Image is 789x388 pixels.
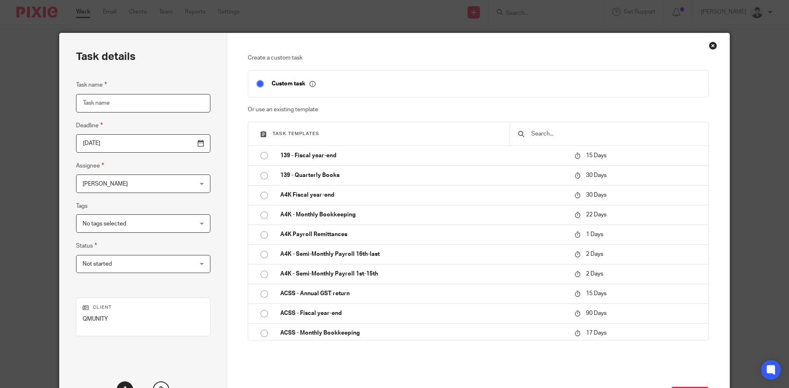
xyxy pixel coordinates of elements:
span: 30 Days [586,192,607,198]
span: 1 Days [586,232,603,237]
p: Custom task [272,80,316,87]
span: Task templates [272,131,319,136]
label: Status [76,241,97,250]
input: Search... [531,129,700,138]
p: A4K Fiscal year-end [280,191,566,199]
span: 2 Days [586,271,603,277]
span: [PERSON_NAME] [83,181,128,187]
div: Close this dialog window [709,41,717,50]
p: A4K - Semi-Monthly Payroll 1st-15th [280,270,566,278]
h2: Task details [76,50,136,64]
p: A4K Payroll Remittances [280,230,566,239]
p: 139 - Fiscal year-end [280,152,566,160]
p: ACSS - Fiscal year-end [280,309,566,317]
label: Tags [76,202,88,210]
span: Not started [83,261,112,267]
span: 15 Days [586,291,607,296]
span: 22 Days [586,212,607,218]
p: Or use an existing template [248,106,709,114]
input: Pick a date [76,134,210,153]
label: Task name [76,80,107,90]
input: Task name [76,94,210,112]
p: 139 - Quarterly Books [280,171,566,179]
p: A4K - Monthly Bookkeeping [280,211,566,219]
p: QMUNITY [83,315,204,323]
span: 2 Days [586,251,603,257]
p: Create a custom task [248,54,709,62]
label: Assignee [76,161,104,170]
span: 15 Days [586,153,607,158]
span: 90 Days [586,310,607,316]
span: No tags selected [83,221,126,227]
label: Deadline [76,121,103,130]
span: 30 Days [586,172,607,178]
p: ACSS - Annual GST return [280,289,566,298]
p: A4K - Semi-Monthly Payroll 16th-last [280,250,566,258]
p: Client [83,304,204,311]
p: ACSS - Monthly Bookkeeping [280,329,566,337]
span: 17 Days [586,330,607,336]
